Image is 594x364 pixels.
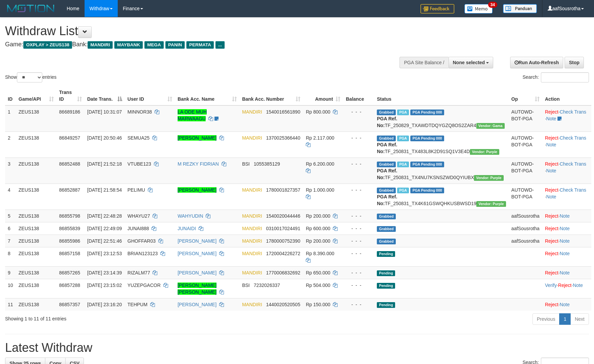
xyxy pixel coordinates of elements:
td: · [542,298,591,311]
td: 8 [5,247,16,266]
a: Note [546,116,556,121]
label: Show entries [5,72,56,82]
th: Status [374,86,508,105]
b: PGA Ref. No: [377,168,397,180]
span: Copy 1770006832692 to clipboard [266,270,300,275]
th: Bank Acc. Number: activate to sort column ascending [239,86,303,105]
a: Note [559,226,570,231]
div: - - - [346,135,371,141]
div: - - - [346,269,371,276]
span: JUNAI888 [128,226,149,231]
td: ZEUS138 [16,105,56,132]
span: MAYBANK [114,41,143,49]
a: Reject [545,161,558,167]
div: - - - [346,250,371,257]
td: · · [542,157,591,184]
span: Rp 150.000 [306,302,330,307]
td: aafSousrotha [509,235,542,247]
a: Check Trans [559,187,586,193]
span: PELIMU [128,187,145,193]
a: Check Trans [559,161,586,167]
td: · · [542,184,591,210]
a: Note [559,213,570,219]
a: Reject [545,251,558,256]
a: Note [573,283,583,288]
span: PANIN [165,41,185,49]
div: - - - [346,187,371,193]
span: Vendor URL: https://trx4.1velocity.biz [474,175,503,181]
span: [DATE] 21:58:54 [87,187,122,193]
span: [DATE] 10:31:07 [87,109,122,115]
span: 86849257 [59,135,80,141]
span: Marked by aafsolysreylen [397,162,409,167]
div: - - - [346,301,371,308]
span: 86855839 [59,226,80,231]
a: Reject [545,302,558,307]
a: Note [559,251,570,256]
span: PGA Pending [410,188,444,193]
div: Showing 1 to 11 of 11 entries [5,313,243,322]
span: Grabbed [377,188,396,193]
span: BSI [242,161,250,167]
a: 1 [559,313,571,325]
a: Note [559,238,570,244]
a: [PERSON_NAME] [178,135,216,141]
span: Copy 1540020044446 to clipboard [266,213,300,219]
span: Copy 1055385129 to clipboard [254,161,280,167]
span: PERMATA [186,41,214,49]
td: ZEUS138 [16,298,56,311]
a: Reject [558,283,572,288]
td: ZEUS138 [16,235,56,247]
div: - - - [346,161,371,167]
td: AUTOWD-BOT-PGA [509,184,542,210]
span: MANDIRI [242,302,262,307]
span: MANDIRI [242,213,262,219]
th: Action [542,86,591,105]
th: Op: activate to sort column ascending [509,86,542,105]
td: · [542,235,591,247]
span: [DATE] 23:15:02 [87,283,122,288]
span: 86689186 [59,109,80,115]
span: Grabbed [377,136,396,141]
span: VTUBE123 [128,161,151,167]
td: · [542,210,591,222]
a: [PERSON_NAME] [178,238,216,244]
span: MEGA [144,41,164,49]
span: [DATE] 22:48:28 [87,213,122,219]
span: Rp 2.117.000 [306,135,334,141]
span: Pending [377,251,395,257]
span: PGA Pending [410,162,444,167]
a: [PERSON_NAME] [PERSON_NAME] [178,283,216,295]
span: TEHPUM [128,302,147,307]
a: Reject [545,135,558,141]
span: OXPLAY > ZEUS138 [23,41,72,49]
td: ZEUS138 [16,266,56,279]
span: [DATE] 22:49:09 [87,226,122,231]
span: RIZALM77 [128,270,150,275]
a: Reject [545,238,558,244]
td: · [542,266,591,279]
span: Copy 1370025366440 to clipboard [266,135,300,141]
a: M REZKY FIDRIAN [178,161,219,167]
span: Pending [377,283,395,289]
div: - - - [346,108,371,115]
span: 86852887 [59,187,80,193]
span: Grabbed [377,162,396,167]
span: Rp 200.000 [306,213,330,219]
span: Copy 1780001827357 to clipboard [266,187,300,193]
span: Rp 650.000 [306,270,330,275]
span: MANDIRI [242,270,262,275]
span: Grabbed [377,214,396,219]
a: WAHYUDIN [178,213,203,219]
td: 4 [5,184,16,210]
a: Reject [545,187,558,193]
td: aafSousrotha [509,210,542,222]
td: TF_250831_TX4NU7KSNSZWD0QYIUBX [374,157,508,184]
span: Rp 6.200.000 [306,161,334,167]
span: [DATE] 23:16:20 [87,302,122,307]
a: Check Trans [559,109,586,115]
span: MANDIRI [242,109,262,115]
span: WHAYU27 [128,213,150,219]
td: AUTOWD-BOT-PGA [509,157,542,184]
span: [DATE] 21:52:18 [87,161,122,167]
